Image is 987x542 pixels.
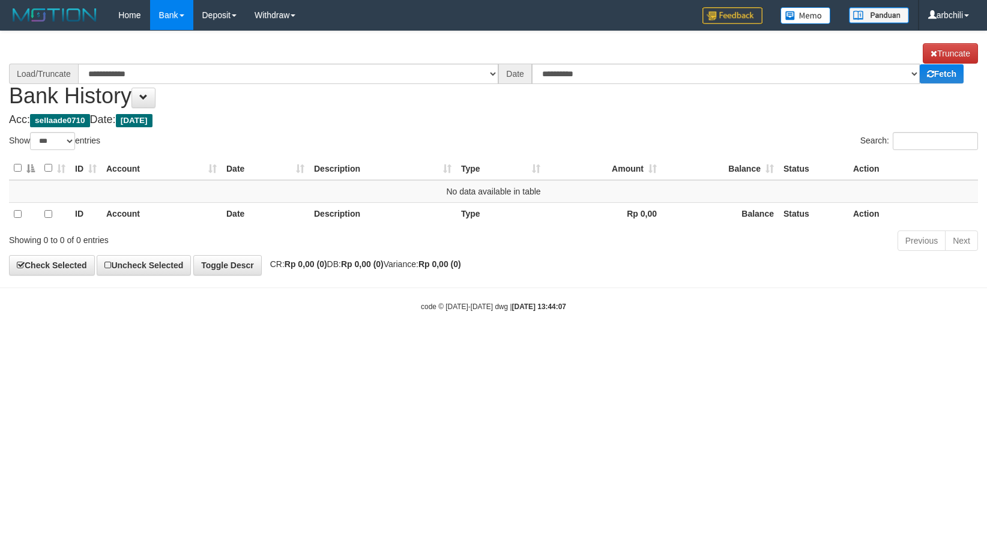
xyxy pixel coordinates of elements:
[512,303,566,311] strong: [DATE] 13:44:07
[860,132,978,150] label: Search:
[116,114,152,127] span: [DATE]
[222,157,309,180] th: Date: activate to sort column ascending
[848,202,978,226] th: Action
[418,259,461,269] strong: Rp 0,00 (0)
[848,157,978,180] th: Action
[97,255,191,276] a: Uncheck Selected
[70,202,101,226] th: ID
[780,7,831,24] img: Button%20Memo.svg
[285,259,327,269] strong: Rp 0,00 (0)
[702,7,762,24] img: Feedback.jpg
[421,303,566,311] small: code © [DATE]-[DATE] dwg |
[456,157,545,180] th: Type: activate to sort column ascending
[779,157,848,180] th: Status
[9,6,100,24] img: MOTION_logo.png
[456,202,545,226] th: Type
[341,259,384,269] strong: Rp 0,00 (0)
[898,230,946,251] a: Previous
[309,157,456,180] th: Description: activate to sort column ascending
[545,202,662,226] th: Rp 0,00
[9,43,978,108] h1: Bank History
[9,255,95,276] a: Check Selected
[662,202,779,226] th: Balance
[779,202,848,226] th: Status
[264,259,461,269] span: CR: DB: Variance:
[923,43,978,64] a: Truncate
[193,255,262,276] a: Toggle Descr
[9,157,40,180] th: : activate to sort column descending
[893,132,978,150] input: Search:
[945,230,978,251] a: Next
[9,64,78,84] div: Load/Truncate
[101,202,222,226] th: Account
[101,157,222,180] th: Account: activate to sort column ascending
[9,132,100,150] label: Show entries
[30,114,90,127] span: sellaade0710
[222,202,309,226] th: Date
[309,202,456,226] th: Description
[9,180,978,203] td: No data available in table
[849,7,909,23] img: panduan.png
[70,157,101,180] th: ID: activate to sort column ascending
[662,157,779,180] th: Balance: activate to sort column ascending
[30,132,75,150] select: Showentries
[9,229,402,246] div: Showing 0 to 0 of 0 entries
[545,157,662,180] th: Amount: activate to sort column ascending
[9,114,978,126] h4: Acc: Date:
[498,64,532,84] div: Date
[40,157,70,180] th: : activate to sort column ascending
[920,64,964,83] a: Fetch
